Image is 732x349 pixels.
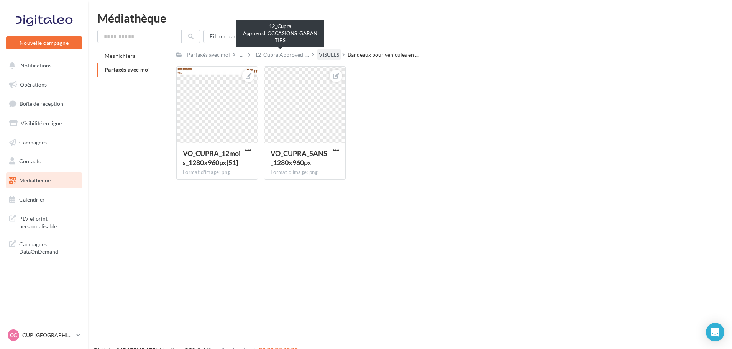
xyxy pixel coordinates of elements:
[5,95,84,112] a: Boîte de réception
[5,236,84,259] a: Campagnes DataOnDemand
[5,192,84,208] a: Calendrier
[271,149,327,167] span: VO_CUPRA_5ANS_1280x960px
[203,30,248,43] button: Filtrer par
[5,153,84,169] a: Contacts
[97,12,723,24] div: Médiathèque
[20,62,51,69] span: Notifications
[5,134,84,151] a: Campagnes
[183,169,251,176] div: Format d'image: png
[319,51,339,59] div: VISUELS
[20,100,63,107] span: Boîte de réception
[5,172,84,188] a: Médiathèque
[271,169,339,176] div: Format d'image: png
[22,331,73,339] p: CUP [GEOGRAPHIC_DATA]
[6,36,82,49] button: Nouvelle campagne
[19,139,47,145] span: Campagnes
[5,115,84,131] a: Visibilité en ligne
[105,66,150,73] span: Partagés avec moi
[20,81,47,88] span: Opérations
[19,213,79,230] span: PLV et print personnalisable
[348,51,419,59] span: Bandeaux pour véhicules en ...
[10,331,17,339] span: CC
[183,149,241,167] span: VO_CUPRA_12mois_1280x960px[51]
[5,57,80,74] button: Notifications
[19,239,79,256] span: Campagnes DataOnDemand
[5,210,84,233] a: PLV et print personnalisable
[5,77,84,93] a: Opérations
[19,177,51,184] span: Médiathèque
[105,52,135,59] span: Mes fichiers
[238,49,245,60] div: ...
[236,20,324,47] div: 12_Cupra Approved_OCCASIONS_GARANTIES
[255,51,309,59] span: 12_Cupra Approved_...
[187,51,230,59] div: Partagés avec moi
[706,323,724,341] div: Open Intercom Messenger
[19,158,41,164] span: Contacts
[6,328,82,342] a: CC CUP [GEOGRAPHIC_DATA]
[19,196,45,203] span: Calendrier
[21,120,62,126] span: Visibilité en ligne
